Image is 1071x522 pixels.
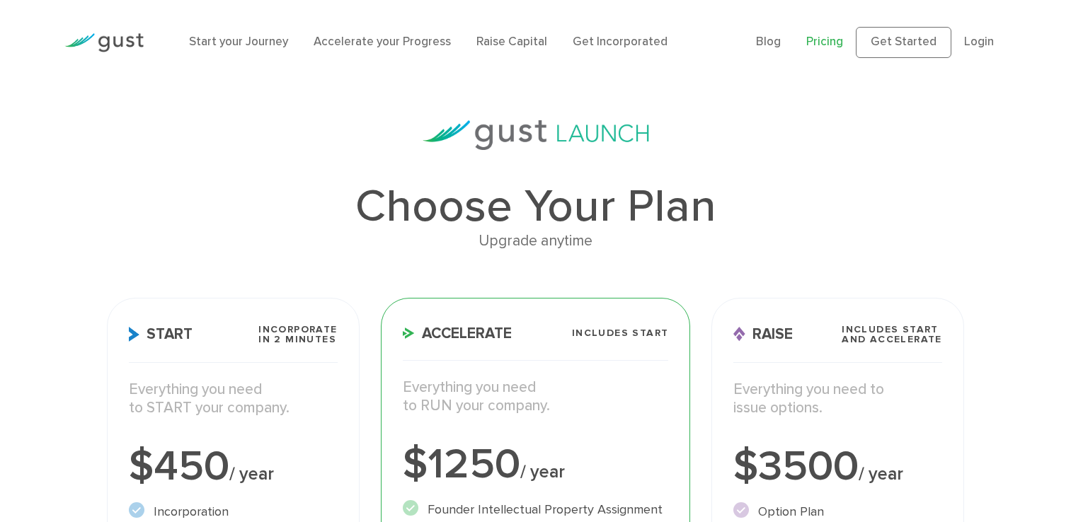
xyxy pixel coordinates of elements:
img: Start Icon X2 [129,327,139,342]
a: Login [964,35,994,49]
div: $3500 [733,446,941,488]
p: Everything you need to RUN your company. [403,378,669,416]
a: Accelerate your Progress [314,35,451,49]
p: Everything you need to START your company. [129,381,337,418]
a: Get Started [856,27,951,58]
div: $450 [129,446,337,488]
li: Option Plan [733,502,941,521]
p: Everything you need to issue options. [733,381,941,418]
span: Includes START [572,328,669,338]
span: Incorporate in 2 Minutes [258,325,337,344]
span: / year [520,461,565,482]
h1: Choose Your Plan [107,184,964,229]
img: Accelerate Icon [403,327,415,339]
div: Upgrade anytime [107,229,964,253]
a: Pricing [806,35,843,49]
li: Founder Intellectual Property Assignment [403,500,669,519]
img: gust-launch-logos.svg [423,120,649,150]
img: Raise Icon [733,327,745,342]
span: Accelerate [403,326,512,341]
a: Blog [756,35,781,49]
span: Includes START and ACCELERATE [842,325,942,344]
a: Get Incorporated [573,35,668,49]
div: $1250 [403,443,669,486]
span: Start [129,327,193,342]
span: / year [859,463,903,485]
img: Gust Logo [64,33,144,52]
a: Start your Journey [189,35,288,49]
span: Raise [733,327,793,342]
span: / year [229,463,274,485]
li: Incorporation [129,502,337,521]
a: Raise Capital [476,35,547,49]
